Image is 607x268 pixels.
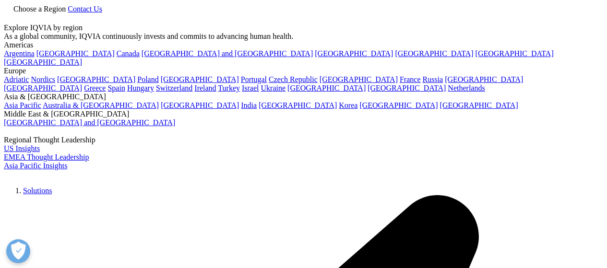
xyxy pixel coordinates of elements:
[4,153,89,161] a: EMEA Thought Leadership
[4,75,29,83] a: Adriatic
[36,49,115,58] a: [GEOGRAPHIC_DATA]
[4,49,35,58] a: Argentina
[57,75,135,83] a: [GEOGRAPHIC_DATA]
[13,5,66,13] span: Choose a Region
[4,110,603,118] div: Middle East & [GEOGRAPHIC_DATA]
[194,84,216,92] a: Ireland
[107,84,125,92] a: Spain
[4,67,603,75] div: Europe
[137,75,158,83] a: Poland
[476,49,554,58] a: [GEOGRAPHIC_DATA]
[4,144,40,152] a: US Insights
[161,101,239,109] a: [GEOGRAPHIC_DATA]
[43,101,159,109] a: Australia & [GEOGRAPHIC_DATA]
[84,84,106,92] a: Greece
[4,58,82,66] a: [GEOGRAPHIC_DATA]
[161,75,239,83] a: [GEOGRAPHIC_DATA]
[315,49,393,58] a: [GEOGRAPHIC_DATA]
[320,75,398,83] a: [GEOGRAPHIC_DATA]
[127,84,154,92] a: Hungary
[23,186,52,195] a: Solutions
[269,75,318,83] a: Czech Republic
[218,84,240,92] a: Turkey
[339,101,357,109] a: Korea
[4,101,41,109] a: Asia Pacific
[400,75,421,83] a: France
[4,32,603,41] div: As a global community, IQVIA continuously invests and commits to advancing human health.
[440,101,518,109] a: [GEOGRAPHIC_DATA]
[423,75,443,83] a: Russia
[4,84,82,92] a: [GEOGRAPHIC_DATA]
[6,239,30,263] button: Open Preferences
[4,23,603,32] div: Explore IQVIA by region
[4,136,603,144] div: Regional Thought Leadership
[4,118,175,127] a: [GEOGRAPHIC_DATA] and [GEOGRAPHIC_DATA]
[359,101,438,109] a: [GEOGRAPHIC_DATA]
[4,93,603,101] div: Asia & [GEOGRAPHIC_DATA]
[287,84,366,92] a: [GEOGRAPHIC_DATA]
[156,84,192,92] a: Switzerland
[448,84,485,92] a: Netherlands
[445,75,523,83] a: [GEOGRAPHIC_DATA]
[142,49,313,58] a: [GEOGRAPHIC_DATA] and [GEOGRAPHIC_DATA]
[261,84,286,92] a: Ukraine
[259,101,337,109] a: [GEOGRAPHIC_DATA]
[368,84,446,92] a: [GEOGRAPHIC_DATA]
[31,75,55,83] a: Nordics
[117,49,140,58] a: Canada
[4,41,603,49] div: Americas
[242,84,259,92] a: Israel
[395,49,473,58] a: [GEOGRAPHIC_DATA]
[68,5,102,13] a: Contact Us
[4,162,67,170] a: Asia Pacific Insights
[241,75,267,83] a: Portugal
[241,101,257,109] a: India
